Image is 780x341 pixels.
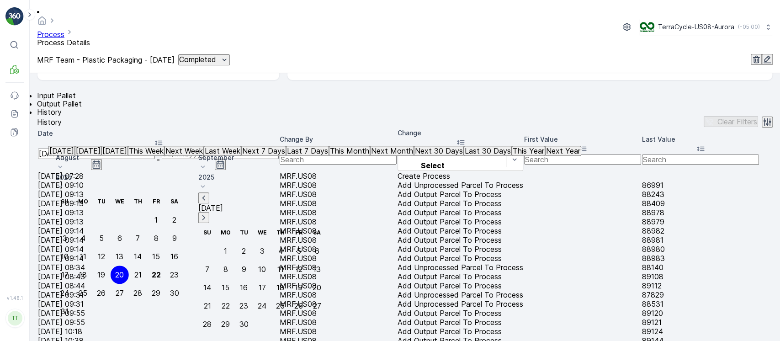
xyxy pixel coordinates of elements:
[524,155,641,165] input: Search
[308,224,326,242] th: Saturday
[258,265,266,273] div: 10
[38,227,279,235] td: [DATE] 09:14
[170,252,178,261] div: 16
[5,295,24,301] span: v 1.48.1
[133,289,142,297] div: 28
[102,147,127,155] p: [DATE]
[60,289,69,297] div: 24
[642,208,759,217] td: 88978
[276,302,285,310] div: 25
[524,135,641,144] p: First Value
[5,303,24,334] button: TT
[414,146,464,156] button: Next 30 Days
[117,234,122,242] div: 6
[38,291,279,299] td: [DATE] 09:31
[81,234,85,242] div: 4
[38,254,279,262] td: [DATE] 09:14
[38,129,279,138] p: Date
[8,311,22,325] div: TT
[164,146,204,156] button: Next Week
[134,271,142,279] div: 21
[329,146,370,156] button: This Month
[704,116,758,127] button: Clear Filters
[313,265,321,273] div: 13
[38,263,279,272] td: [DATE] 08:34
[116,289,124,297] div: 27
[37,38,90,47] span: Process Details
[642,190,759,198] td: 88243
[205,265,209,273] div: 7
[242,147,285,155] p: Next 7 Days
[38,149,155,159] input: dd/mm/yyyy
[642,300,759,308] td: 88531
[198,204,326,212] p: [DATE]
[642,218,759,226] td: 88979
[297,247,301,255] div: 5
[49,147,74,155] p: [DATE]
[147,192,165,211] th: Friday
[271,224,290,242] th: Thursday
[240,283,248,292] div: 16
[172,216,176,224] div: 2
[38,208,279,217] td: [DATE] 09:13
[61,271,69,279] div: 17
[97,289,106,297] div: 26
[129,147,164,155] p: This Week
[640,19,773,35] button: TerraCycle-US08-Aurora(-05:00)
[80,252,86,261] div: 11
[38,172,279,180] td: [DATE] 07:28
[642,236,759,244] td: 88981
[290,224,308,242] th: Friday
[512,146,545,156] button: This Year
[38,300,279,308] td: [DATE] 09:31
[221,320,230,328] div: 29
[172,234,177,242] div: 9
[198,173,326,182] p: 2025
[260,247,265,255] div: 3
[152,289,160,297] div: 29
[642,254,759,262] td: 88983
[642,135,759,144] p: Last Value
[38,181,279,189] td: [DATE] 09:10
[165,147,203,155] p: Next Week
[642,318,759,326] td: 89121
[128,146,164,156] button: This Week
[286,146,329,156] button: Last 7 Days
[56,192,74,211] th: Sunday
[79,289,87,297] div: 25
[217,224,235,242] th: Monday
[545,146,581,156] button: Next Year
[92,192,111,211] th: Tuesday
[38,282,279,290] td: [DATE] 08:44
[371,147,413,155] p: Next Month
[464,146,512,156] button: Last 30 Days
[642,291,759,299] td: 87829
[642,309,759,317] td: 89120
[63,234,67,242] div: 3
[79,271,87,279] div: 18
[224,247,227,255] div: 1
[642,227,759,235] td: 88982
[642,282,759,290] td: 89112
[313,283,321,292] div: 20
[242,247,246,255] div: 2
[642,155,759,165] input: Search
[253,224,271,242] th: Wednesday
[178,54,230,65] button: Completed
[235,224,253,242] th: Tuesday
[203,283,211,292] div: 14
[37,56,175,64] p: MRF Team - Plastic Packaging - [DATE]
[115,271,124,279] div: 20
[280,135,397,144] p: Change By
[294,302,303,310] div: 26
[313,302,321,310] div: 27
[37,107,62,117] span: History
[513,147,544,155] p: This Year
[56,173,184,182] p: 2025
[370,146,414,156] button: Next Month
[38,199,279,208] td: [DATE] 09:13
[642,272,759,281] td: 89108
[37,99,82,108] span: Output Pallet
[75,146,101,156] button: Today
[717,117,757,126] p: Clear Filters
